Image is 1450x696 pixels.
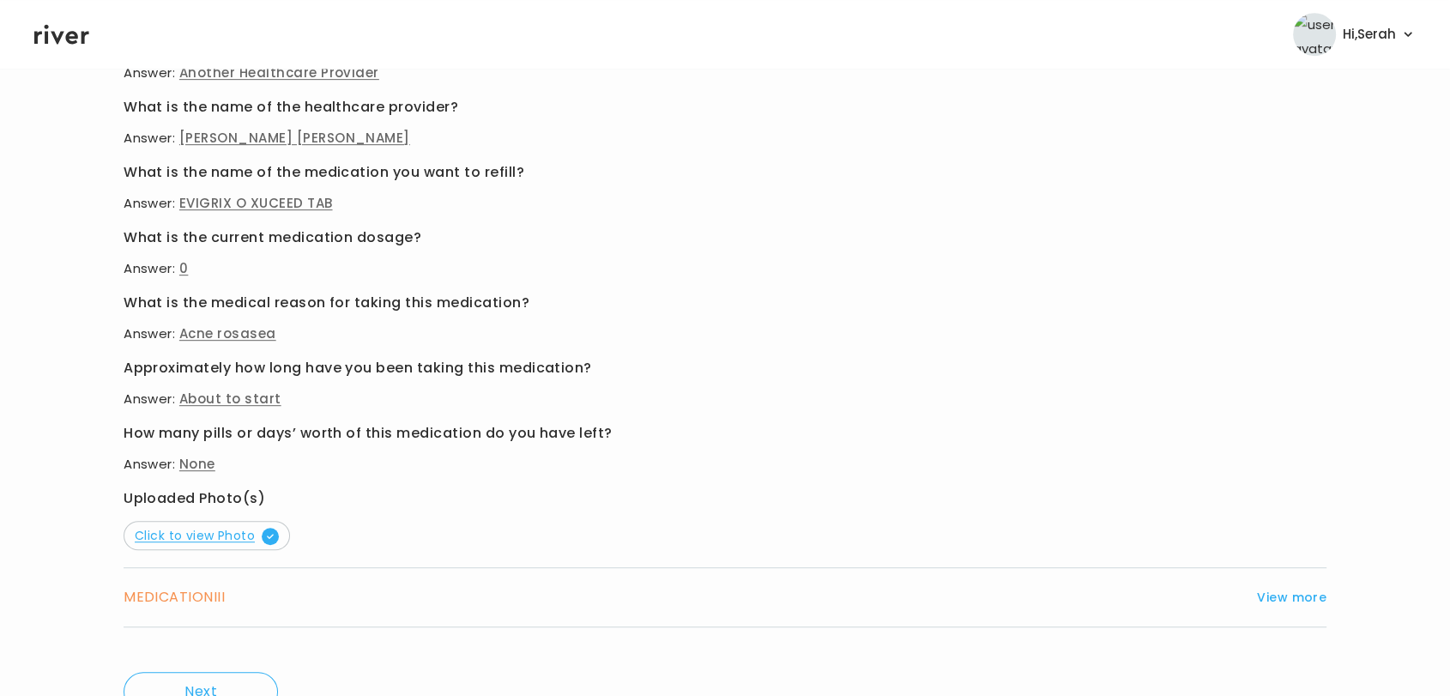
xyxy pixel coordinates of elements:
[179,129,410,147] span: [PERSON_NAME] [PERSON_NAME]
[179,455,215,473] span: None
[124,257,1326,281] p: Answer:
[124,521,290,550] button: Click to view Photo
[1293,13,1336,56] img: user avatar
[124,291,1326,315] h3: What is the medical reason for taking this medication?
[124,585,225,609] h3: MEDICATION III
[124,487,1326,511] h3: Uploaded Photo(s)
[1343,22,1396,46] span: Hi, Serah
[124,356,1326,380] h3: Approximately how long have you been taking this medication?
[124,452,1326,476] p: Answer:
[124,421,1326,445] h3: How many pills or days’ worth of this medication do you have left?
[124,226,1326,250] h3: What is the current medication dosage?
[124,387,1326,411] p: Answer:
[1257,587,1326,608] button: View more
[124,160,1326,185] h3: What is the name of the medication you want to refill?
[179,194,333,212] span: EVIGRIX O XUCEED TAB
[179,64,379,82] span: Another Healthcare Provider
[124,61,1326,85] p: Answer:
[124,191,1326,215] p: Answer:
[135,527,279,544] span: Click to view Photo
[1293,13,1416,56] button: user avatarHi,Serah
[124,126,1326,150] p: Answer:
[179,259,188,277] span: 0
[124,322,1326,346] p: Answer:
[124,95,1326,119] h3: What is the name of the healthcare provider?
[179,390,281,408] span: About to start
[179,324,276,342] span: Acne rosasea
